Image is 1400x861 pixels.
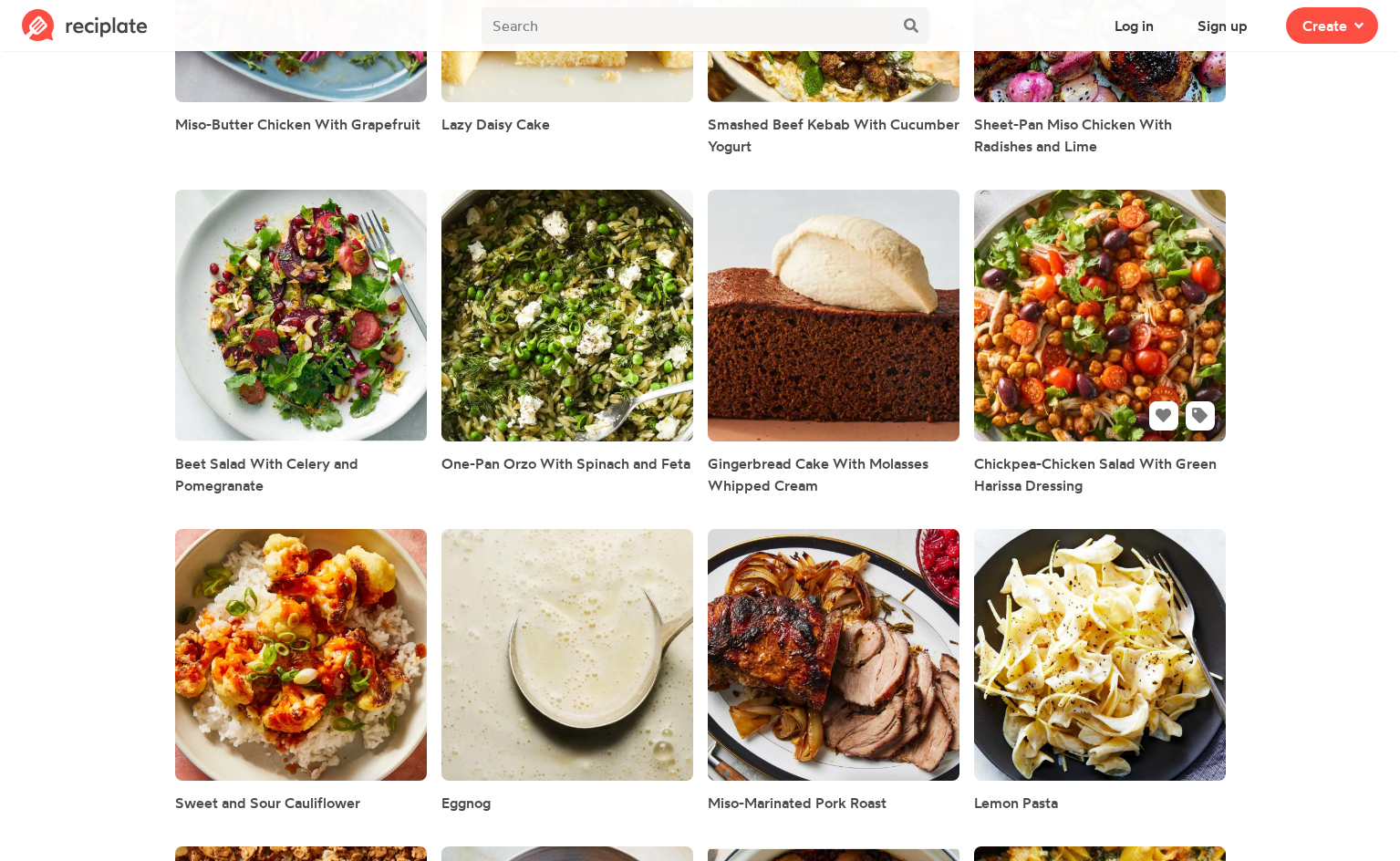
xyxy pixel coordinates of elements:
[708,792,887,814] a: Miso-Marinated Pork Roast
[708,454,928,494] span: Gingerbread Cake With Molasses Whipped Cream
[441,115,550,133] span: Lazy Daisy Cake
[974,454,1217,494] span: Chickpea-Chicken Salad With Green Harissa Dressing
[974,792,1058,814] a: Lemon Pasta
[175,454,358,494] span: Beet Salad With Celery and Pomegranate
[1286,7,1378,44] button: Create
[1302,15,1347,36] span: Create
[175,794,360,812] span: Sweet and Sour Cauliflower
[708,115,959,155] span: Smashed Beef Kebab With Cucumber Yogurt
[441,452,690,474] a: One-Pan Orzo With Spinach and Feta
[175,792,360,814] a: Sweet and Sour Cauliflower
[175,115,420,133] span: Miso-Butter Chicken With Grapefruit
[441,794,491,812] span: Eggnog
[708,113,959,157] a: Smashed Beef Kebab With Cucumber Yogurt
[441,454,690,472] span: One-Pan Orzo With Spinach and Feta
[1181,7,1264,44] button: Sign up
[974,115,1172,155] span: Sheet-Pan Miso Chicken With Radishes and Lime
[1098,7,1170,44] button: Log in
[974,452,1226,496] a: Chickpea-Chicken Salad With Green Harissa Dressing
[441,792,491,814] a: Eggnog
[175,452,427,496] a: Beet Salad With Celery and Pomegranate
[175,113,420,135] a: Miso-Butter Chicken With Grapefruit
[22,9,148,42] img: Reciplate
[708,452,959,496] a: Gingerbread Cake With Molasses Whipped Cream
[441,113,550,135] a: Lazy Daisy Cake
[974,113,1226,157] a: Sheet-Pan Miso Chicken With Radishes and Lime
[974,794,1058,812] span: Lemon Pasta
[708,794,887,812] span: Miso-Marinated Pork Roast
[482,7,894,44] input: Search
